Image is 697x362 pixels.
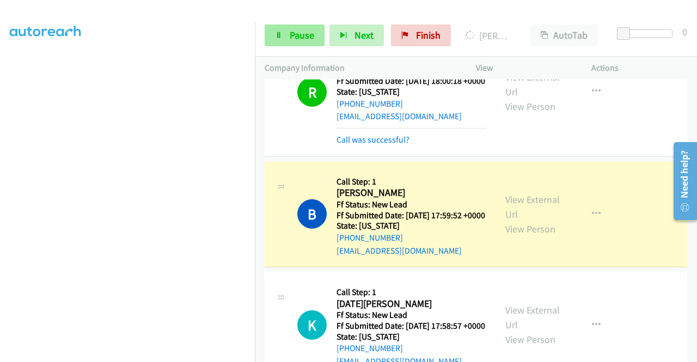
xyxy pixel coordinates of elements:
[354,29,374,41] span: Next
[505,333,555,346] a: View Person
[337,343,403,353] a: [PHONE_NUMBER]
[337,220,485,231] h5: State: [US_STATE]
[337,246,462,256] a: [EMAIL_ADDRESS][DOMAIN_NAME]
[591,62,687,75] p: Actions
[290,29,314,41] span: Pause
[337,287,485,298] h5: Call Step: 1
[505,100,555,113] a: View Person
[265,24,325,46] a: Pause
[505,304,560,331] a: View External Url
[337,187,482,199] h2: [PERSON_NAME]
[337,134,409,145] a: Call was successful?
[297,310,327,340] h1: K
[297,199,327,229] h1: B
[622,29,672,38] div: Delay between calls (in seconds)
[337,321,485,332] h5: Ff Submitted Date: [DATE] 17:58:57 +0000
[297,77,327,107] h1: R
[337,111,462,121] a: [EMAIL_ADDRESS][DOMAIN_NAME]
[337,99,403,109] a: [PHONE_NUMBER]
[666,138,697,224] iframe: Resource Center
[391,24,451,46] a: Finish
[337,232,403,243] a: [PHONE_NUMBER]
[505,223,555,235] a: View Person
[337,332,485,342] h5: State: [US_STATE]
[337,87,485,97] h5: State: [US_STATE]
[505,193,560,220] a: View External Url
[337,76,485,87] h5: Ff Submitted Date: [DATE] 18:00:18 +0000
[530,24,598,46] button: AutoTab
[466,28,511,43] p: [PERSON_NAME]
[337,199,485,210] h5: Ff Status: New Lead
[476,62,572,75] p: View
[337,210,485,221] h5: Ff Submitted Date: [DATE] 17:59:52 +0000
[416,29,441,41] span: Finish
[337,176,485,187] h5: Call Step: 1
[265,62,456,75] p: Company Information
[682,24,687,39] div: 0
[337,298,482,310] h2: [DATE][PERSON_NAME]
[337,310,485,321] h5: Ff Status: New Lead
[329,24,384,46] button: Next
[297,310,327,340] div: The call is yet to be attempted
